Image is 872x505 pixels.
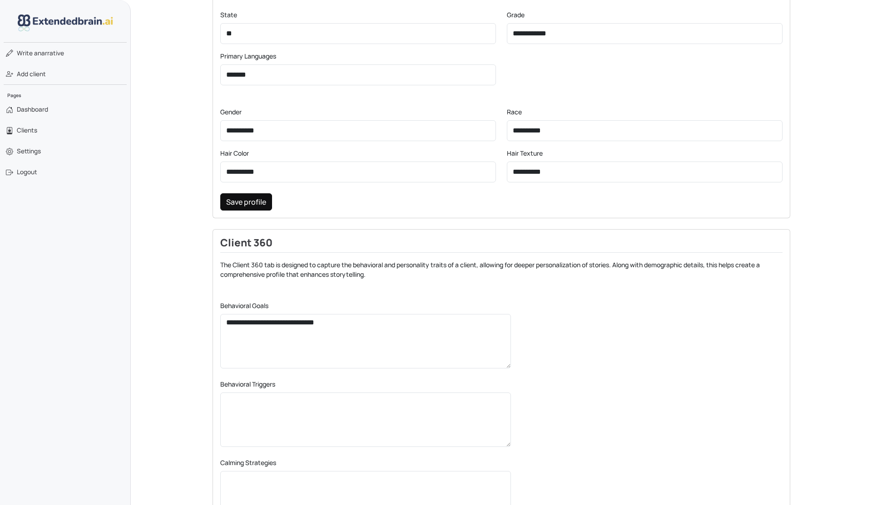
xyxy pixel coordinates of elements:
[18,15,113,31] img: logo
[220,148,249,158] label: Hair Color
[220,379,275,389] label: Behavioral Triggers
[17,49,64,58] span: narrative
[220,10,237,20] label: State
[17,126,37,135] span: Clients
[220,193,272,211] button: Save profile
[17,69,46,78] span: Add client
[220,458,276,467] label: Calming Strategies
[220,51,276,61] label: Primary Languages
[220,260,783,279] p: The Client 360 tab is designed to capture the behavioral and personality traits of a client, allo...
[220,107,242,117] label: Gender
[17,49,38,57] span: Write a
[507,10,525,20] label: Grade
[17,167,37,177] span: Logout
[507,107,522,117] label: Race
[507,148,543,158] label: Hair Texture
[17,147,41,156] span: Settings
[220,301,268,310] label: Behavioral Goals
[17,105,48,114] span: Dashboard
[220,237,783,253] h3: Client 360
